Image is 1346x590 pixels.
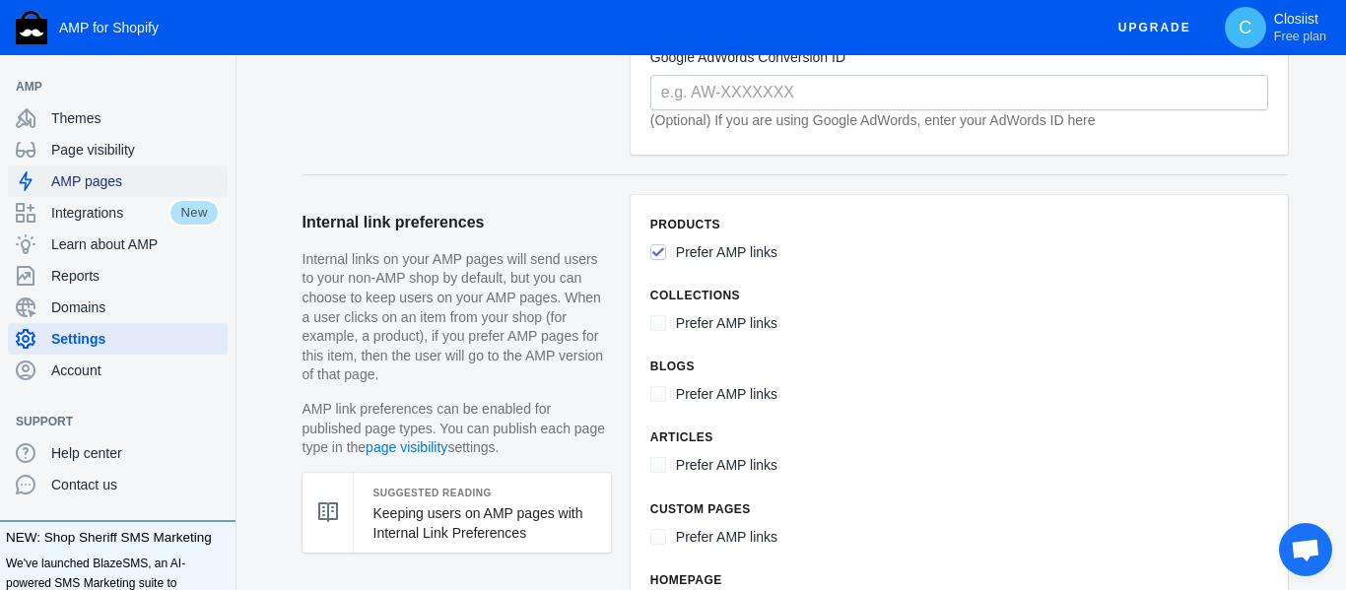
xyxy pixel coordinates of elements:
label: Prefer AMP links [676,311,777,336]
h6: Homepage [650,570,1268,590]
input: e.g. AW-XXXXXXX [650,75,1268,110]
a: Reports [8,260,228,292]
a: Page visibility [8,134,228,165]
span: Help center [51,443,220,463]
a: IntegrationsNew [8,197,228,229]
h2: Internal link preferences [303,195,611,250]
label: Prefer AMP links [676,453,777,478]
label: Prefer AMP links [676,240,777,265]
h6: Blogs [650,357,1268,376]
span: Settings [51,329,220,349]
button: Upgrade [1103,10,1207,46]
a: AMP pages [8,165,228,197]
p: Closiist [1274,11,1326,44]
span: Free plan [1274,29,1326,44]
img: Shop Sheriff Logo [16,11,47,44]
a: Themes [8,102,228,134]
h5: Suggested Reading [373,483,591,503]
button: Add a sales channel [200,83,232,91]
a: Contact us [8,469,228,500]
a: Account [8,355,228,386]
span: Upgrade [1118,10,1191,45]
a: Domains [8,292,228,323]
span: Support [16,412,200,431]
label: Prefer AMP links [676,382,777,407]
span: New [168,199,220,227]
h6: Products [650,215,1268,234]
div: Open chat [1279,523,1332,576]
span: Themes [51,108,220,128]
span: Contact us [51,475,220,494]
p: AMP link preferences can be enabled for published page types. You can publish each page type in t... [303,400,611,458]
a: Keeping users on AMP pages with Internal Link Preferences [373,505,583,541]
h6: Collections [650,286,1268,305]
a: Learn about AMP [8,229,228,260]
h6: Articles [650,427,1268,447]
label: Prefer AMP links [676,525,777,550]
span: Learn about AMP [51,234,220,254]
span: Page visibility [51,140,220,160]
em: (Optional) If you are using Google AdWords, enter your AdWords ID here [650,112,1096,128]
span: Integrations [51,203,168,223]
a: Settings [8,323,228,355]
span: Account [51,361,220,380]
span: AMP [16,77,200,97]
span: Reports [51,266,220,286]
span: C [1236,18,1255,37]
h6: Custom pages [650,499,1268,519]
button: Add a sales channel [200,418,232,426]
span: AMP for Shopify [59,20,159,35]
a: page visibility [366,439,447,455]
p: Internal links on your AMP pages will send users to your non-AMP shop by default, but you can cho... [303,250,611,385]
label: Google AdWords Conversion ID [650,45,1268,70]
span: AMP pages [51,171,220,191]
span: Domains [51,297,220,317]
